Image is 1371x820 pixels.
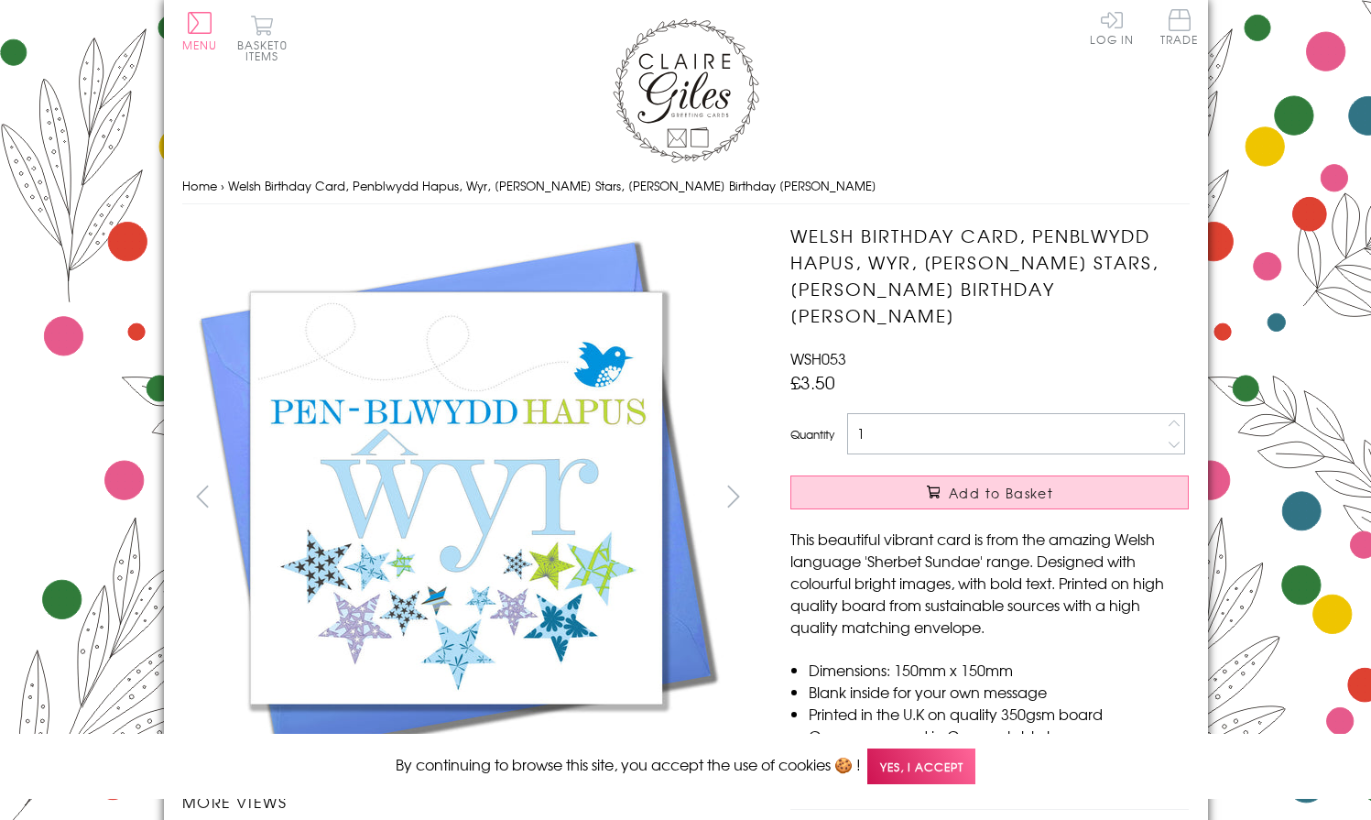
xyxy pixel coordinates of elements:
a: Log In [1090,9,1134,45]
button: prev [182,476,223,517]
li: Dimensions: 150mm x 150mm [809,659,1189,681]
nav: breadcrumbs [182,168,1190,205]
span: Yes, I accept [867,749,975,784]
h1: Welsh Birthday Card, Penblwydd Hapus, Wyr, [PERSON_NAME] Stars, [PERSON_NAME] Birthday [PERSON_NAME] [790,223,1189,328]
img: Claire Giles Greetings Cards [613,18,759,163]
span: Welsh Birthday Card, Penblwydd Hapus, Wyr, [PERSON_NAME] Stars, [PERSON_NAME] Birthday [PERSON_NAME] [228,177,876,194]
span: Menu [182,37,218,53]
span: £3.50 [790,369,835,395]
li: Printed in the U.K on quality 350gsm board [809,703,1189,725]
li: Comes wrapped in Compostable bag [809,725,1189,747]
button: next [713,476,754,517]
button: Menu [182,12,218,50]
span: › [221,177,224,194]
label: Quantity [790,426,834,443]
h3: More views [182,791,755,813]
button: Basket0 items [237,15,288,61]
img: Welsh Birthday Card, Penblwydd Hapus, Wyr, Blue Stars, Happy Birthday Grandson [182,223,732,772]
span: Add to Basket [949,484,1053,502]
p: This beautiful vibrant card is from the amazing Welsh language 'Sherbet Sundae' range. Designed w... [790,528,1189,638]
a: Home [182,177,217,194]
span: WSH053 [790,347,846,369]
button: Add to Basket [790,476,1189,509]
li: Blank inside for your own message [809,681,1189,703]
span: 0 items [245,37,288,64]
a: Trade [1160,9,1199,49]
span: Trade [1160,9,1199,45]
